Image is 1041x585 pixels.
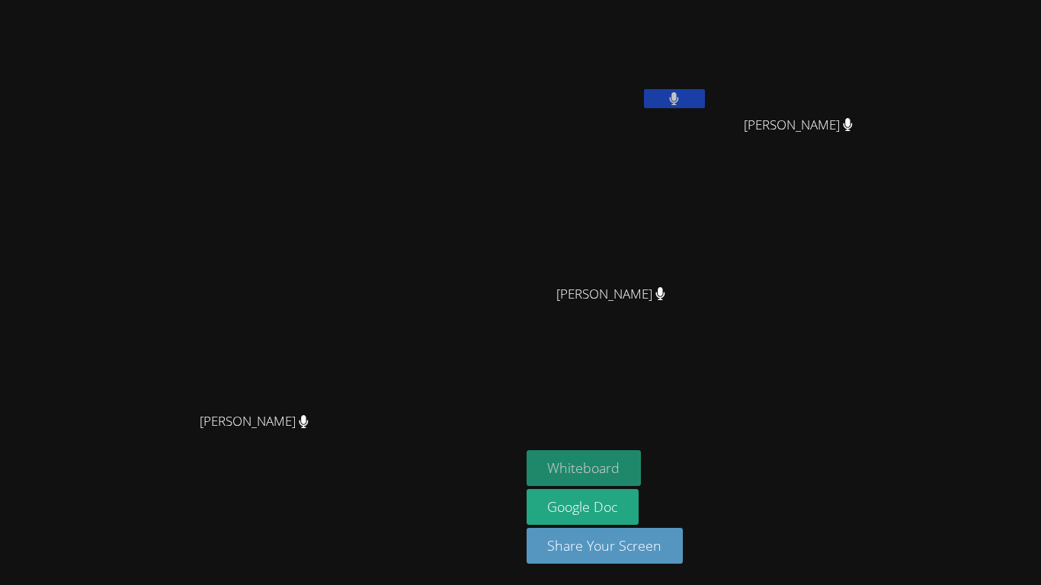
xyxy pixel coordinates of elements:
button: Whiteboard [527,450,642,486]
span: [PERSON_NAME] [556,283,665,305]
button: Share Your Screen [527,528,684,564]
span: [PERSON_NAME] [200,411,309,433]
a: Google Doc [527,489,639,525]
span: [PERSON_NAME] [744,114,853,136]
